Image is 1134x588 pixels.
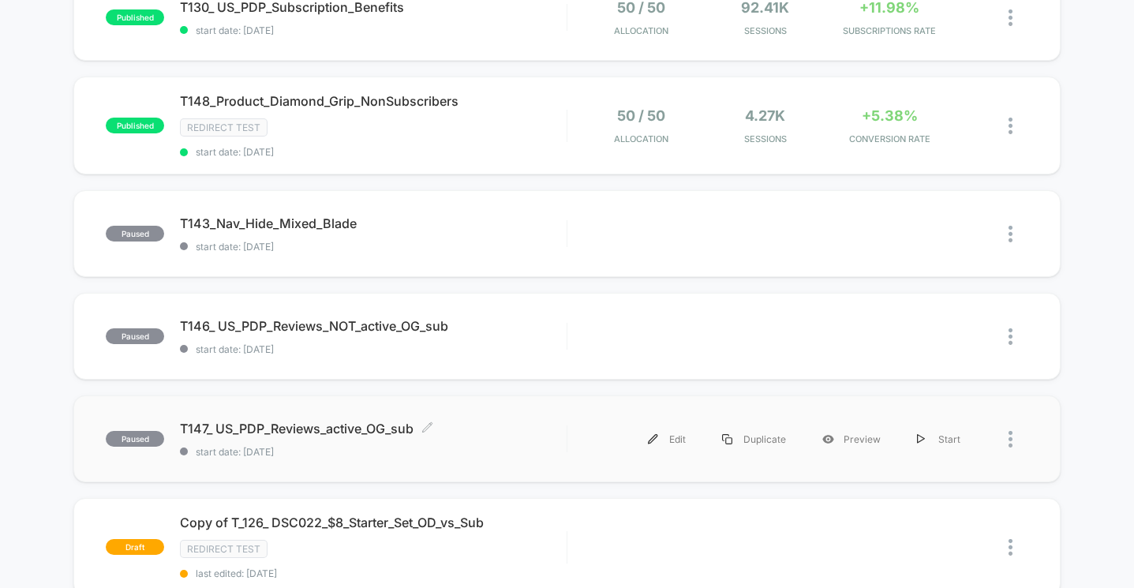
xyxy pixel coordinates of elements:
span: Allocation [614,25,668,36]
span: Copy of T_126_ DSC022_$8_Starter_Set_OD_vs_Sub [180,515,566,530]
img: menu [722,434,732,444]
span: CONVERSION RATE [831,133,947,144]
span: +5.38% [862,107,918,124]
span: Redirect Test [180,118,268,137]
img: close [1009,431,1012,448]
span: start date: [DATE] [180,241,566,253]
div: Preview [804,421,899,457]
span: paused [106,226,164,242]
span: 50 / 50 [617,107,665,124]
span: draft [106,539,164,555]
img: menu [648,434,658,444]
span: SUBSCRIPTIONS RATE [831,25,947,36]
div: Edit [630,421,704,457]
div: Start [899,421,979,457]
div: Duplicate [704,421,804,457]
span: Allocation [614,133,668,144]
span: Redirect Test [180,540,268,558]
span: start date: [DATE] [180,446,566,458]
span: start date: [DATE] [180,343,566,355]
span: paused [106,431,164,447]
span: start date: [DATE] [180,24,566,36]
img: close [1009,118,1012,134]
span: published [106,118,164,133]
img: close [1009,226,1012,242]
span: published [106,9,164,25]
span: Sessions [707,133,823,144]
span: start date: [DATE] [180,146,566,158]
span: T148_Product_Diamond_Grip_NonSubscribers [180,93,566,109]
img: close [1009,328,1012,345]
img: close [1009,9,1012,26]
span: paused [106,328,164,344]
span: T147_ US_PDP_Reviews_active_OG_sub [180,421,566,436]
span: T143_Nav_Hide_Mixed_Blade [180,215,566,231]
span: last edited: [DATE] [180,567,566,579]
span: Sessions [707,25,823,36]
img: menu [917,434,925,444]
img: close [1009,539,1012,556]
span: 4.27k [745,107,785,124]
span: T146_ US_PDP_Reviews_NOT_active_OG_sub [180,318,566,334]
